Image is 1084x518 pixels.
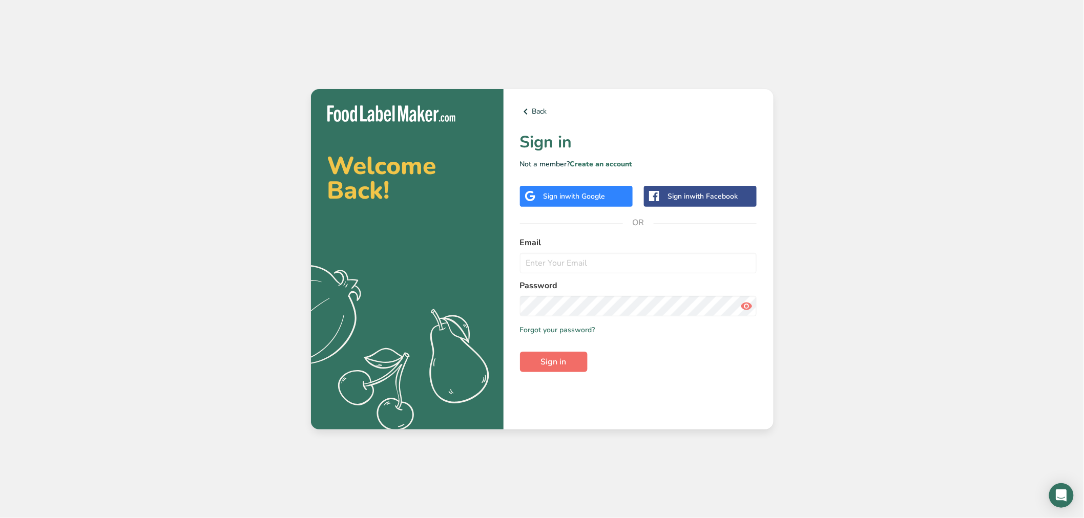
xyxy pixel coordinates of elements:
span: Sign in [541,356,567,368]
input: Enter Your Email [520,253,757,273]
label: Password [520,279,757,292]
a: Back [520,105,757,118]
span: with Facebook [690,191,738,201]
a: Forgot your password? [520,325,595,335]
a: Create an account [570,159,633,169]
span: OR [623,207,654,238]
h1: Sign in [520,130,757,155]
div: Sign in [544,191,606,202]
p: Not a member? [520,159,757,169]
button: Sign in [520,352,588,372]
img: Food Label Maker [327,105,455,122]
div: Sign in [668,191,738,202]
label: Email [520,236,757,249]
h2: Welcome Back! [327,154,487,203]
div: Open Intercom Messenger [1049,483,1074,508]
span: with Google [566,191,606,201]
